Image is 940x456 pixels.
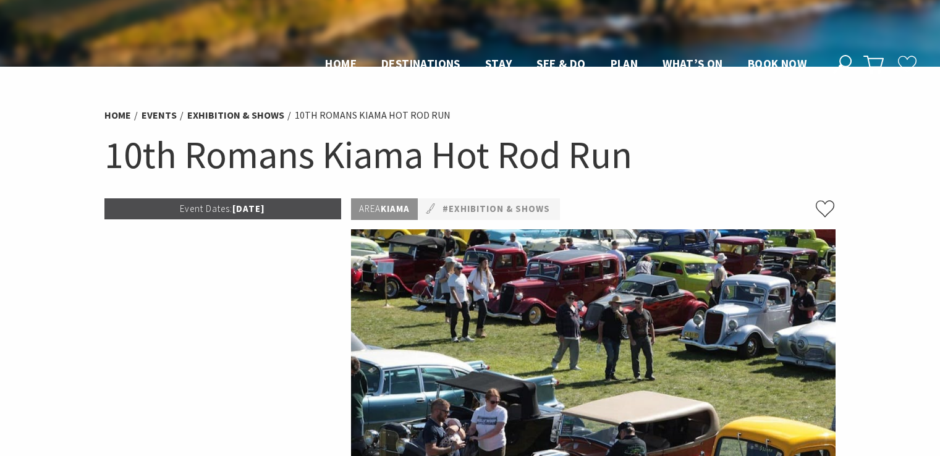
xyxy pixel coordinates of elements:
[325,56,357,71] span: Home
[180,203,232,214] span: Event Dates:
[536,56,585,71] span: See & Do
[104,198,342,219] p: [DATE]
[359,203,381,214] span: Area
[485,56,512,71] span: Stay
[104,130,836,180] h1: 10th Romans Kiama Hot Rod Run
[351,198,418,220] p: Kiama
[663,56,723,71] span: What’s On
[748,56,807,71] span: Book now
[442,201,550,217] a: #Exhibition & Shows
[313,54,819,75] nav: Main Menu
[381,56,460,71] span: Destinations
[611,56,638,71] span: Plan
